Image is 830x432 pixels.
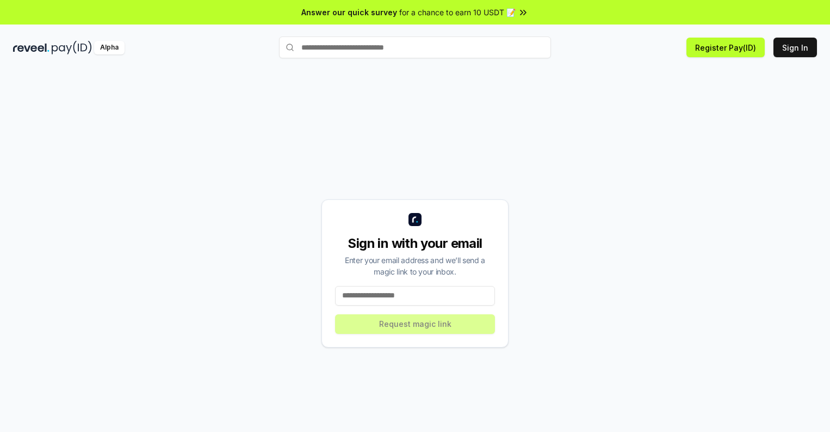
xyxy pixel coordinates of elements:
span: Answer our quick survey [301,7,397,18]
div: Enter your email address and we’ll send a magic link to your inbox. [335,254,495,277]
div: Alpha [94,41,125,54]
button: Register Pay(ID) [686,38,765,57]
img: pay_id [52,41,92,54]
img: logo_small [408,213,422,226]
span: for a chance to earn 10 USDT 📝 [399,7,516,18]
img: reveel_dark [13,41,49,54]
button: Sign In [773,38,817,57]
div: Sign in with your email [335,235,495,252]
